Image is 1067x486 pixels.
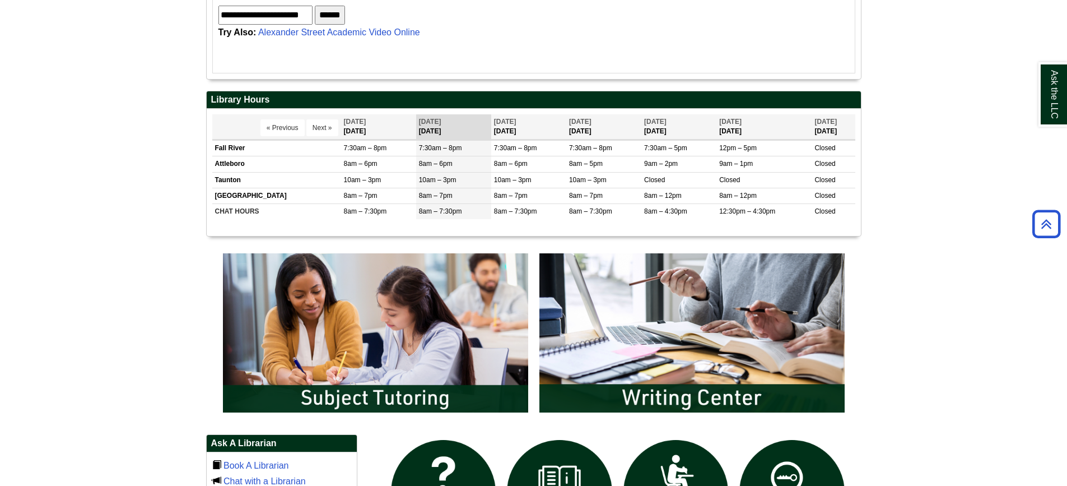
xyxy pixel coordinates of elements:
[494,176,532,184] span: 10am – 3pm
[494,207,537,215] span: 8am – 7:30pm
[569,160,603,168] span: 8am – 5pm
[569,144,612,152] span: 7:30am – 8pm
[218,27,257,37] strong: Try Also:
[344,176,381,184] span: 10am – 3pm
[223,461,289,470] a: Book A Librarian
[569,118,591,126] span: [DATE]
[569,176,607,184] span: 10am – 3pm
[212,203,341,219] td: CHAT HOURS
[814,176,835,184] span: Closed
[494,118,516,126] span: [DATE]
[566,114,641,140] th: [DATE]
[212,156,341,172] td: Attleboro
[419,192,453,200] span: 8am – 7pm
[534,248,850,418] img: Writing Center Information
[344,118,366,126] span: [DATE]
[812,114,855,140] th: [DATE]
[419,118,441,126] span: [DATE]
[217,248,534,418] img: Subject Tutoring Information
[491,114,566,140] th: [DATE]
[644,144,687,152] span: 7:30am – 5pm
[207,435,357,452] h2: Ask A Librarian
[258,27,420,37] a: Alexander Street Academic Video Online
[419,160,453,168] span: 8am – 6pm
[416,114,491,140] th: [DATE]
[644,176,665,184] span: Closed
[719,176,740,184] span: Closed
[494,192,528,200] span: 8am – 7pm
[569,207,612,215] span: 8am – 7:30pm
[814,118,837,126] span: [DATE]
[719,192,757,200] span: 8am – 12pm
[341,114,416,140] th: [DATE]
[1028,216,1064,232] a: Back to Top
[814,144,835,152] span: Closed
[644,118,667,126] span: [DATE]
[814,207,835,215] span: Closed
[644,192,682,200] span: 8am – 12pm
[207,91,861,109] h2: Library Hours
[644,160,678,168] span: 9am – 2pm
[719,118,742,126] span: [DATE]
[344,160,378,168] span: 8am – 6pm
[212,141,341,156] td: Fall River
[344,144,387,152] span: 7:30am – 8pm
[814,160,835,168] span: Closed
[212,188,341,203] td: [GEOGRAPHIC_DATA]
[719,160,753,168] span: 9am – 1pm
[814,192,835,200] span: Closed
[419,176,456,184] span: 10am – 3pm
[644,207,687,215] span: 8am – 4:30pm
[344,207,387,215] span: 8am – 7:30pm
[217,248,850,423] div: slideshow
[419,144,462,152] span: 7:30am – 8pm
[494,160,528,168] span: 8am – 6pm
[306,119,338,136] button: Next »
[719,144,757,152] span: 12pm – 5pm
[719,207,775,215] span: 12:30pm – 4:30pm
[223,476,306,486] a: Chat with a Librarian
[641,114,716,140] th: [DATE]
[569,192,603,200] span: 8am – 7pm
[419,207,462,215] span: 8am – 7:30pm
[494,144,537,152] span: 7:30am – 8pm
[212,172,341,188] td: Taunton
[716,114,812,140] th: [DATE]
[260,119,305,136] button: « Previous
[344,192,378,200] span: 8am – 7pm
